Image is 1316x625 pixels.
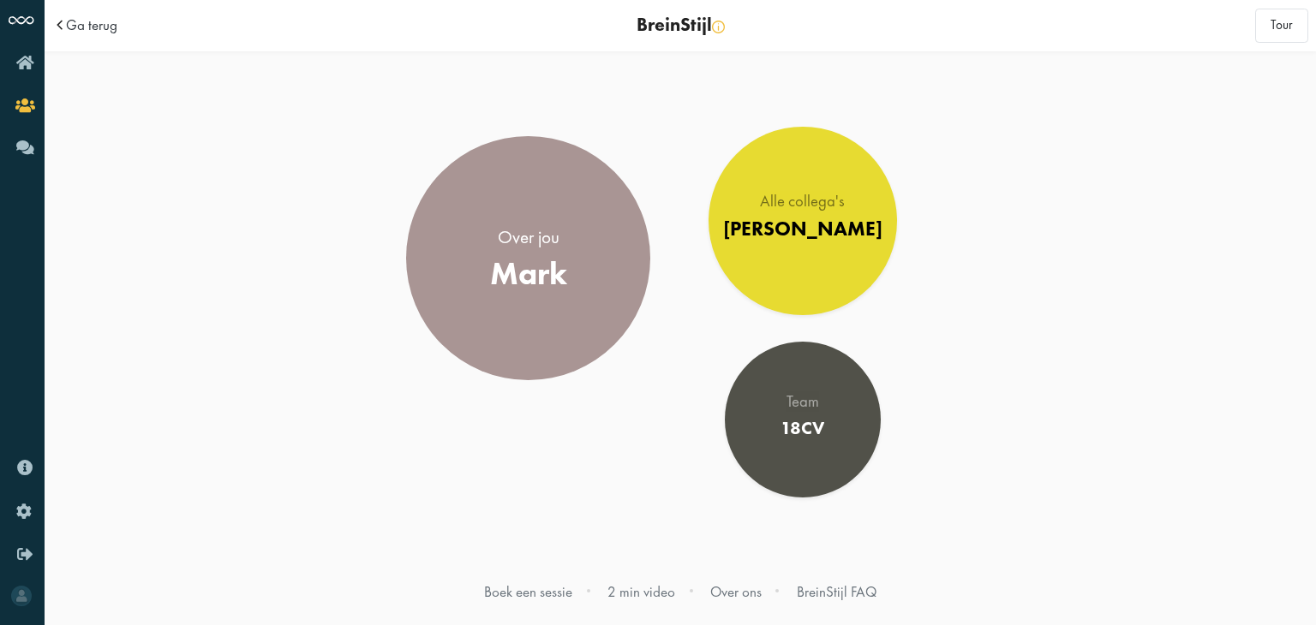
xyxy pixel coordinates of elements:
[1255,9,1308,43] button: Tour
[709,127,897,315] a: Alle collega's [PERSON_NAME]
[484,582,572,601] a: Boek een sessie
[710,582,762,601] a: Over ons
[607,582,675,601] a: 2 min video
[367,16,994,35] div: BreinStijl
[1271,16,1293,33] span: Tour
[797,582,876,601] a: BreinStijl FAQ
[723,217,882,241] div: [PERSON_NAME]
[490,224,567,250] div: Over jou
[490,254,567,293] div: Mark
[781,394,824,410] div: Team
[66,18,117,33] a: Ga terug
[712,21,725,33] img: info-yellow.svg
[723,193,882,210] div: Alle collega's
[725,342,881,497] a: Team 18CV
[406,136,650,380] a: Over jou Mark
[781,417,824,439] div: 18CV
